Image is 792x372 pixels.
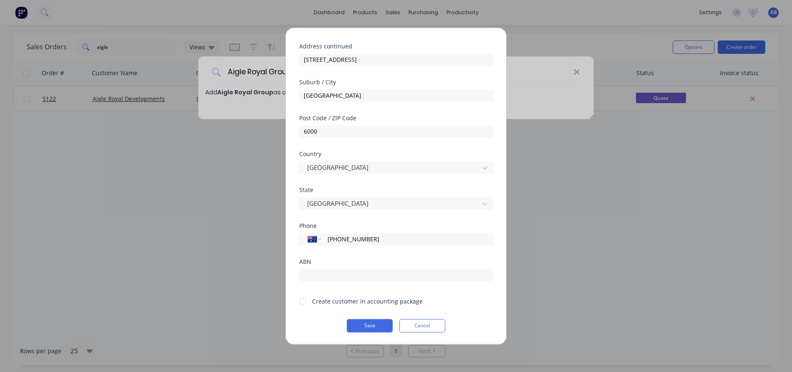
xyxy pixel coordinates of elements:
div: Suburb / City [299,79,493,85]
button: Cancel [399,319,445,332]
button: Save [347,319,393,332]
div: Country [299,151,493,157]
div: Create customer in accounting package [312,297,423,306]
div: Post Code / ZIP Code [299,115,493,121]
div: State [299,187,493,193]
div: Address continued [299,43,493,49]
div: Phone [299,223,493,229]
div: ABN [299,259,493,265]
